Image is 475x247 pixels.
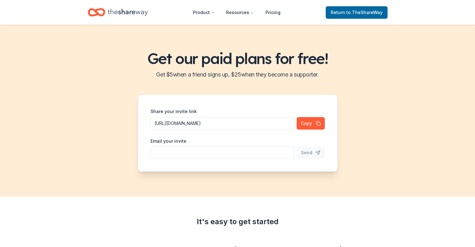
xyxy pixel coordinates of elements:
button: Resources [221,6,259,19]
a: Home [88,5,148,20]
span: Return [331,9,383,16]
a: Pricing [260,6,285,19]
span: to TheShareWay [346,10,383,15]
h2: Get $ 5 when a friend signs up, $ 25 when they become a supporter. [7,70,468,80]
label: Email your invite [151,138,186,144]
div: It's easy to get started [88,217,388,227]
button: Product [188,6,220,19]
nav: Main [188,5,285,20]
label: Share your invite link [151,108,197,115]
a: Returnto TheShareWay [326,6,388,19]
h1: Get our paid plans for free! [7,50,468,67]
button: Copy [297,117,325,130]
